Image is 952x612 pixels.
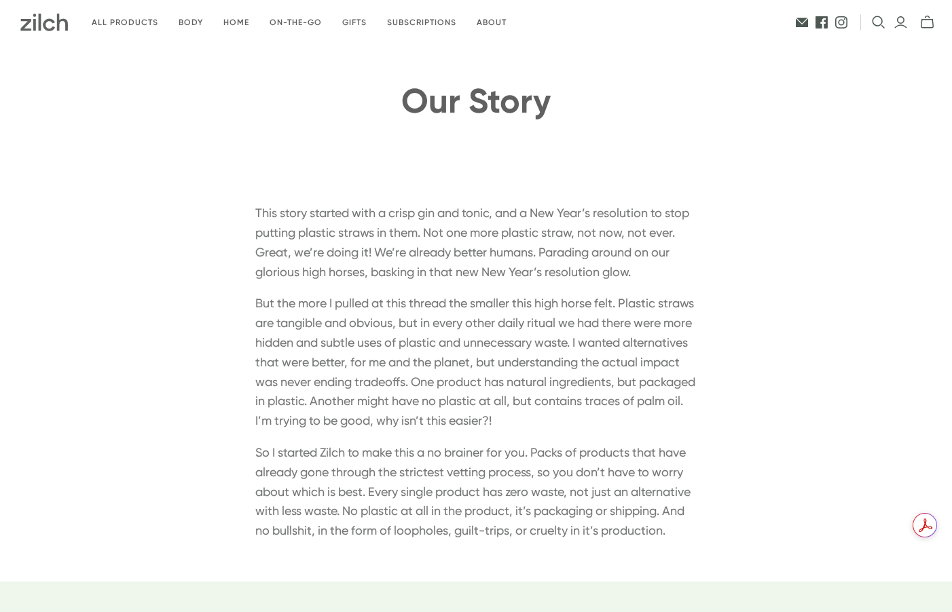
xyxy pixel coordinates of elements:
[255,294,697,431] p: But the more I pulled at this thread the smaller this high horse felt. Plastic straws are tangibl...
[255,204,697,282] p: This story started with a crisp gin and tonic, and a New Year’s resolution to stop putting plasti...
[20,14,68,31] img: Zilch has done the hard yards and handpicked the best ethical and sustainable products for you an...
[81,7,168,39] a: All products
[466,7,517,39] a: About
[168,7,213,39] a: Body
[916,15,938,30] button: mini-cart-toggle
[872,16,885,29] button: Open search
[255,443,697,541] p: So I started Zilch to make this a no brainer for you. Packs of products that have already gone th...
[259,7,332,39] a: On-the-go
[767,524,946,588] iframe: Tidio Chat
[332,7,377,39] a: Gifts
[48,83,904,120] h1: Our Story
[894,15,908,30] a: Login
[213,7,259,39] a: Home
[377,7,466,39] a: Subscriptions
